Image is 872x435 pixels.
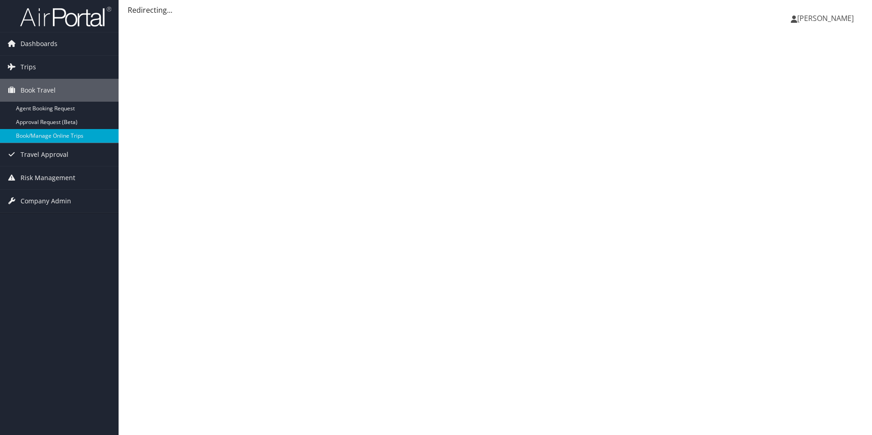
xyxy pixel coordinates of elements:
[21,56,36,78] span: Trips
[21,190,71,212] span: Company Admin
[21,32,57,55] span: Dashboards
[21,166,75,189] span: Risk Management
[21,143,68,166] span: Travel Approval
[21,79,56,102] span: Book Travel
[791,5,863,32] a: [PERSON_NAME]
[128,5,863,16] div: Redirecting...
[20,6,111,27] img: airportal-logo.png
[797,13,854,23] span: [PERSON_NAME]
